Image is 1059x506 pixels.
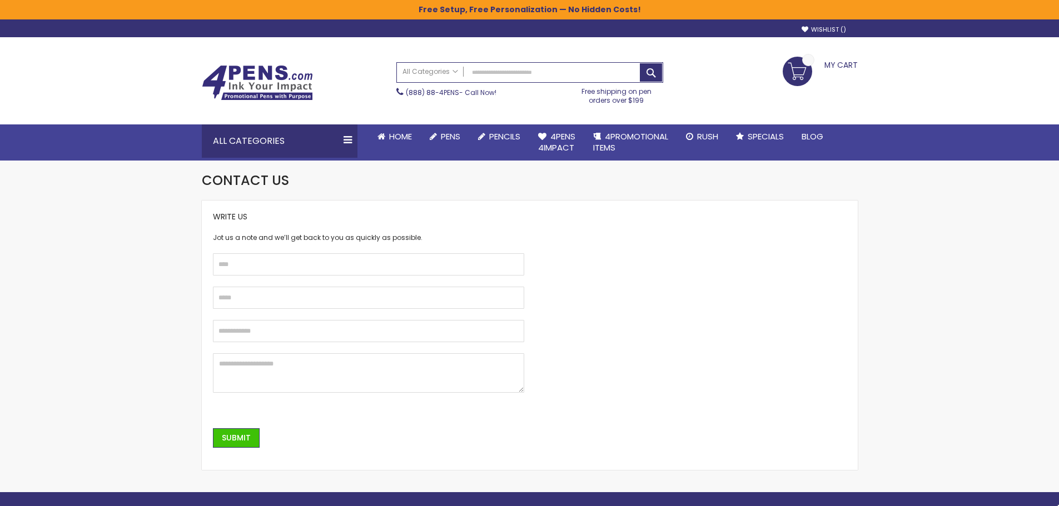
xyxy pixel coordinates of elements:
span: Pens [441,131,460,142]
a: Blog [793,124,832,149]
a: Wishlist [802,26,846,34]
span: Rush [697,131,718,142]
button: Submit [213,428,260,448]
div: Jot us a note and we’ll get back to you as quickly as possible. [213,233,524,242]
span: Blog [802,131,823,142]
a: Home [369,124,421,149]
span: Contact Us [202,171,289,189]
div: All Categories [202,124,357,158]
a: All Categories [397,63,464,81]
span: All Categories [402,67,458,76]
a: Specials [727,124,793,149]
a: Pencils [469,124,529,149]
span: Specials [748,131,784,142]
span: Write Us [213,211,247,222]
a: 4PROMOTIONALITEMS [584,124,677,161]
span: Home [389,131,412,142]
a: 4Pens4impact [529,124,584,161]
a: Pens [421,124,469,149]
img: 4Pens Custom Pens and Promotional Products [202,65,313,101]
span: 4Pens 4impact [538,131,575,153]
span: 4PROMOTIONAL ITEMS [593,131,668,153]
span: Submit [222,432,251,443]
a: (888) 88-4PENS [406,88,459,97]
span: - Call Now! [406,88,496,97]
div: Free shipping on pen orders over $199 [570,83,663,105]
a: Rush [677,124,727,149]
span: Pencils [489,131,520,142]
